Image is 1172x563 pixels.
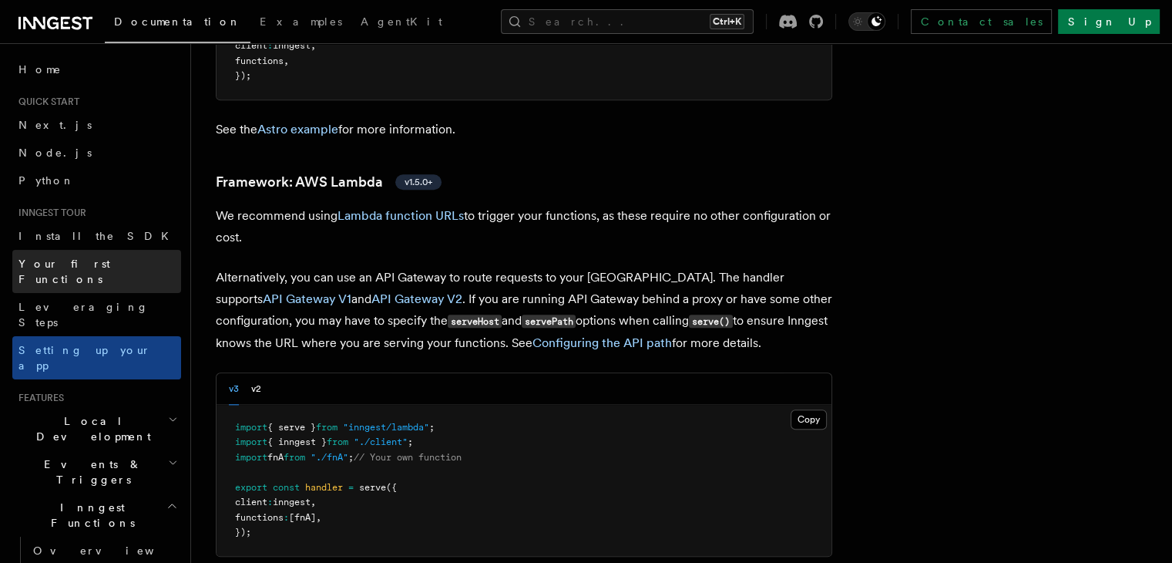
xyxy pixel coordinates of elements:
span: Events & Triggers [12,457,168,487]
a: Configuring the API path [532,335,672,350]
span: const [273,482,300,493]
span: Inngest Functions [12,500,166,531]
span: { inngest } [267,437,327,447]
span: serve [359,482,386,493]
span: export [235,482,267,493]
span: Quick start [12,96,79,108]
span: Python [18,174,75,187]
a: AgentKit [351,5,452,42]
span: inngest [273,40,311,51]
span: import [235,452,267,463]
a: Setting up your app [12,336,181,379]
a: Your first Functions [12,250,181,293]
span: ; [408,437,413,447]
span: { serve } [267,422,316,433]
span: "inngest/lambda" [343,422,429,433]
a: Sign Up [1058,9,1160,34]
button: Search...Ctrl+K [501,9,754,34]
span: from [316,422,337,433]
span: Home [18,62,62,77]
button: v3 [229,373,239,405]
span: Next.js [18,119,92,131]
a: Examples [250,5,351,42]
button: Inngest Functions [12,494,181,537]
button: Copy [791,410,827,430]
span: from [327,437,348,447]
a: Astro example [257,122,338,137]
button: Toggle dark mode [848,12,885,31]
button: Local Development [12,407,181,450]
span: = [348,482,354,493]
a: Next.js [12,111,181,139]
span: client [235,497,267,507]
code: servePath [522,315,576,328]
a: API Gateway V1 [263,292,351,306]
span: Features [12,392,64,404]
span: : [267,40,273,51]
a: Lambda function URLs [337,208,464,223]
span: : [267,497,273,507]
span: fnA [267,452,284,463]
a: Install the SDK [12,222,181,250]
span: Documentation [114,15,241,28]
code: serve() [689,315,732,328]
span: , [311,40,316,51]
span: Leveraging Steps [18,301,149,329]
span: ; [429,422,435,433]
span: Your first Functions [18,258,110,285]
a: Home [12,56,181,83]
span: functions [235,512,284,523]
span: Examples [260,15,342,28]
a: Node.js [12,139,181,167]
a: Contact sales [911,9,1052,34]
span: , [316,512,321,523]
span: client [235,40,267,51]
span: import [235,437,267,447]
a: Python [12,167,181,194]
span: functions [235,56,284,66]
span: "./client" [354,437,408,447]
span: Local Development [12,413,168,444]
span: Node.js [18,147,92,159]
span: // Your own function [354,452,462,463]
code: serveHost [448,315,502,328]
span: inngest [273,497,311,507]
p: See the for more information. [216,119,832,140]
span: Setting up your app [18,344,151,372]
span: Install the SDK [18,230,178,242]
span: import [235,422,267,433]
span: v1.5.0+ [405,176,432,188]
span: AgentKit [361,15,442,28]
kbd: Ctrl+K [710,14,744,29]
p: Alternatively, you can use an API Gateway to route requests to your [GEOGRAPHIC_DATA]. The handle... [216,267,832,354]
a: API Gateway V2 [371,292,462,306]
span: , [311,497,316,507]
span: "./fnA" [311,452,348,463]
span: ; [348,452,354,463]
span: handler [305,482,343,493]
button: v2 [251,373,261,405]
span: }); [235,70,251,81]
span: from [284,452,305,463]
a: Leveraging Steps [12,293,181,336]
span: [fnA] [289,512,316,523]
a: Framework: AWS Lambdav1.5.0+ [216,171,442,193]
span: , [284,56,289,66]
a: Documentation [105,5,250,43]
span: ({ [386,482,397,493]
span: Overview [33,544,192,557]
span: Inngest tour [12,207,86,219]
span: : [284,512,289,523]
span: }); [235,527,251,538]
button: Events & Triggers [12,450,181,494]
p: We recommend using to trigger your functions, as these require no other configuration or cost. [216,205,832,248]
